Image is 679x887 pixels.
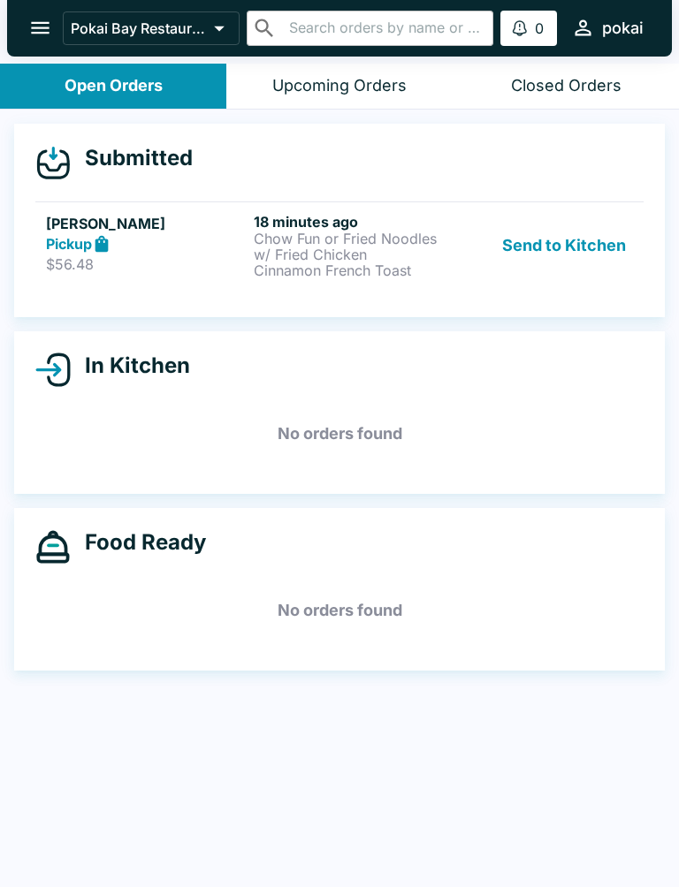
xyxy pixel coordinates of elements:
p: Cinnamon French Toast [254,262,454,278]
h5: No orders found [35,402,644,466]
div: Closed Orders [511,76,622,96]
h4: In Kitchen [71,353,190,379]
p: 0 [535,19,544,37]
button: Pokai Bay Restaurant [63,11,240,45]
h4: Food Ready [71,529,206,556]
strong: Pickup [46,235,92,253]
input: Search orders by name or phone number [284,16,485,41]
div: Upcoming Orders [272,76,407,96]
h6: 18 minutes ago [254,213,454,231]
div: pokai [602,18,644,39]
h5: No orders found [35,579,644,642]
p: Chow Fun or Fried Noodles w/ Fried Chicken [254,231,454,262]
h5: [PERSON_NAME] [46,213,247,234]
div: Open Orders [65,76,163,96]
button: pokai [564,9,651,47]
button: open drawer [18,5,63,50]
button: Send to Kitchen [495,213,633,278]
p: $56.48 [46,255,247,273]
a: [PERSON_NAME]Pickup$56.4818 minutes agoChow Fun or Fried Noodles w/ Fried ChickenCinnamon French ... [35,201,644,289]
p: Pokai Bay Restaurant [71,19,207,37]
h4: Submitted [71,145,193,171]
